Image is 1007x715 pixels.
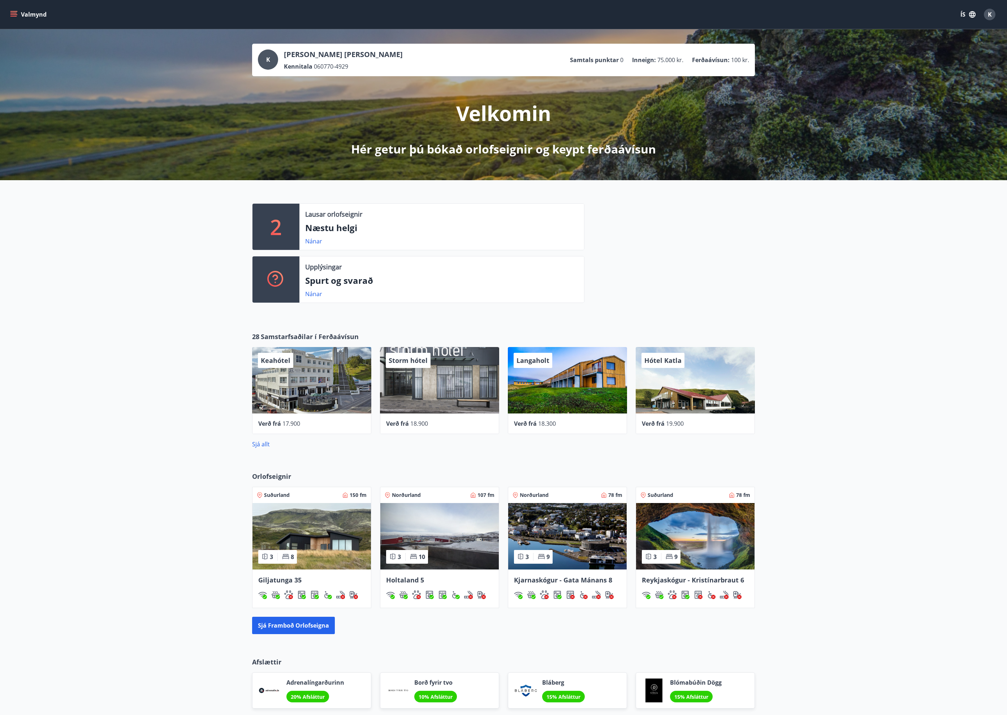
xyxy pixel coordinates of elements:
[642,590,651,599] div: Þráðlaust net
[731,56,749,64] span: 100 kr.
[520,491,549,499] span: Norðurland
[546,693,580,700] span: 15% Afsláttur
[349,590,358,599] div: Hleðslustöð fyrir rafbíla
[386,590,395,599] img: HJRyFFsYp6qjeUYhR4dAD8CaCEsnIFYZ05miwXoh.svg
[412,590,421,599] div: Gæludýr
[284,590,293,599] div: Gæludýr
[620,56,623,64] span: 0
[425,590,434,599] img: Dl16BY4EX9PAW649lg1C3oBuIaAsR6QVDQBO2cTm.svg
[284,590,293,599] img: pxcaIm5dSOV3FS4whs1soiYWTwFQvksT25a9J10C.svg
[386,590,395,599] div: Þráðlaust net
[252,617,335,634] button: Sjá framboð orlofseigna
[464,590,473,599] img: QNIUl6Cv9L9rHgMXwuzGLuiJOj7RKqxk9mBFPqjq.svg
[681,590,690,599] img: Dl16BY4EX9PAW649lg1C3oBuIaAsR6QVDQBO2cTm.svg
[655,590,664,599] div: Heitur pottur
[291,553,294,561] span: 8
[538,420,556,428] span: 18.300
[514,590,523,599] img: HJRyFFsYp6qjeUYhR4dAD8CaCEsnIFYZ05miwXoh.svg
[438,590,447,599] div: Þurrkari
[477,590,486,599] img: nH7E6Gw2rvWFb8XaSdRp44dhkQaj4PJkOoRYItBQ.svg
[258,576,302,584] span: Giljatunga 35
[336,590,345,599] div: Reykingar / Vape
[608,491,622,499] span: 78 fm
[419,693,453,700] span: 10% Afsláttur
[464,590,473,599] div: Reykingar / Vape
[508,503,627,569] img: Paella dish
[386,420,409,428] span: Verð frá
[657,56,683,64] span: 75.000 kr.
[981,6,998,23] button: K
[425,590,434,599] div: Þvottavél
[438,590,447,599] img: hddCLTAnxqFUMr1fxmbGG8zWilo2syolR0f9UjPn.svg
[310,590,319,599] img: hddCLTAnxqFUMr1fxmbGG8zWilo2syolR0f9UjPn.svg
[389,356,428,365] span: Storm hótel
[526,553,529,561] span: 3
[592,590,601,599] div: Reykingar / Vape
[314,62,348,70] span: 060770-4929
[284,62,312,70] p: Kennitala
[707,590,716,599] div: Aðgengi fyrir hjólastól
[399,590,408,599] img: h89QDIuHlAdpqTriuIvuEWkTH976fOgBEOOeu1mi.svg
[258,590,267,599] img: HJRyFFsYp6qjeUYhR4dAD8CaCEsnIFYZ05miwXoh.svg
[399,590,408,599] div: Heitur pottur
[284,49,403,60] p: [PERSON_NAME] [PERSON_NAME]
[349,590,358,599] img: nH7E6Gw2rvWFb8XaSdRp44dhkQaj4PJkOoRYItBQ.svg
[380,503,499,569] img: Paella dish
[579,590,588,599] img: 8IYIKVZQyRlUC6HQIIUSdjpPGRncJsz2RzLgWvp4.svg
[264,491,290,499] span: Suðurland
[605,590,614,599] img: nH7E6Gw2rvWFb8XaSdRp44dhkQaj4PJkOoRYItBQ.svg
[323,590,332,599] div: Aðgengi fyrir hjólastól
[419,553,425,561] span: 10
[636,503,755,569] img: Paella dish
[694,590,703,599] img: hddCLTAnxqFUMr1fxmbGG8zWilo2syolR0f9UjPn.svg
[270,553,273,561] span: 3
[553,590,562,599] img: Dl16BY4EX9PAW649lg1C3oBuIaAsR6QVDQBO2cTm.svg
[9,8,49,21] button: menu
[642,420,665,428] span: Verð frá
[674,553,678,561] span: 9
[451,590,460,599] div: Aðgengi fyrir hjólastól
[451,590,460,599] img: 8IYIKVZQyRlUC6HQIIUSdjpPGRncJsz2RzLgWvp4.svg
[270,213,282,240] p: 2
[398,553,401,561] span: 3
[707,590,716,599] img: 8IYIKVZQyRlUC6HQIIUSdjpPGRncJsz2RzLgWvp4.svg
[517,356,549,365] span: Langaholt
[410,420,428,428] span: 18.900
[540,590,549,599] img: pxcaIm5dSOV3FS4whs1soiYWTwFQvksT25a9J10C.svg
[546,553,550,561] span: 9
[414,679,457,686] span: Borð fyrir tvo
[592,590,601,599] img: QNIUl6Cv9L9rHgMXwuzGLuiJOj7RKqxk9mBFPqjq.svg
[668,590,677,599] img: pxcaIm5dSOV3FS4whs1soiYWTwFQvksT25a9J10C.svg
[252,472,291,481] span: Orlofseignir
[286,679,344,686] span: Adrenalíngarðurinn
[392,491,421,499] span: Norðurland
[297,590,306,599] div: Þvottavél
[632,56,656,64] p: Inneign :
[720,590,729,599] img: QNIUl6Cv9L9rHgMXwuzGLuiJOj7RKqxk9mBFPqjq.svg
[412,590,421,599] img: pxcaIm5dSOV3FS4whs1soiYWTwFQvksT25a9J10C.svg
[305,222,578,234] p: Næstu helgi
[258,590,267,599] div: Þráðlaust net
[642,576,744,584] span: Reykjaskógur - Kristínarbraut 6
[648,491,673,499] span: Suðurland
[261,356,290,365] span: Keahótel
[733,590,742,599] div: Hleðslustöð fyrir rafbíla
[566,590,575,599] div: Þurrkari
[514,590,523,599] div: Þráðlaust net
[540,590,549,599] div: Gæludýr
[297,590,306,599] img: Dl16BY4EX9PAW649lg1C3oBuIaAsR6QVDQBO2cTm.svg
[305,237,322,245] a: Nánar
[258,420,281,428] span: Verð frá
[252,657,755,667] p: Afslættir
[477,491,494,499] span: 107 fm
[694,590,703,599] div: Þurrkari
[514,420,537,428] span: Verð frá
[605,590,614,599] div: Hleðslustöð fyrir rafbíla
[570,56,619,64] p: Samtals punktar
[305,262,342,272] p: Upplýsingar
[674,693,708,700] span: 15% Afsláttur
[271,590,280,599] img: h89QDIuHlAdpqTriuIvuEWkTH976fOgBEOOeu1mi.svg
[733,590,742,599] img: nH7E6Gw2rvWFb8XaSdRp44dhkQaj4PJkOoRYItBQ.svg
[291,693,325,700] span: 20% Afsláttur
[579,590,588,599] div: Aðgengi fyrir hjólastól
